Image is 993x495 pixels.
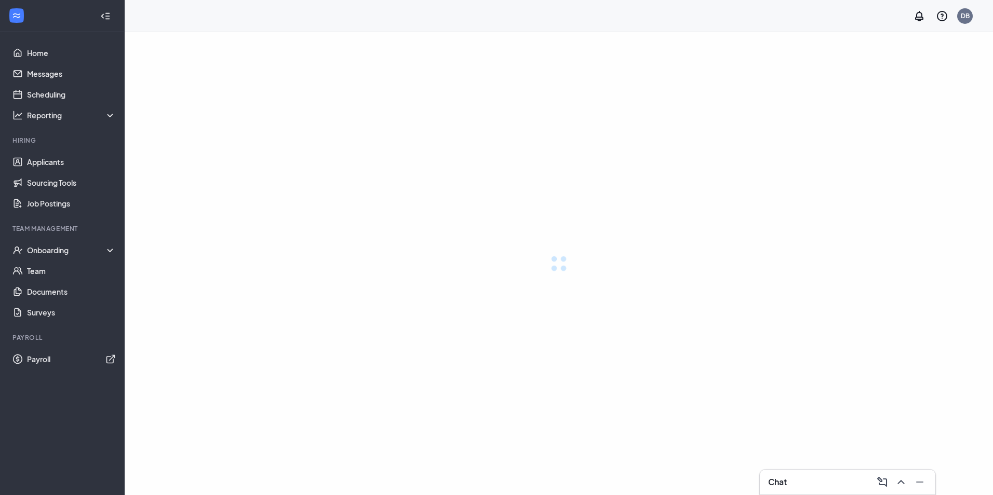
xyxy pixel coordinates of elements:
[12,110,23,120] svg: Analysis
[27,63,116,84] a: Messages
[12,245,23,255] svg: UserCheck
[895,476,907,488] svg: ChevronUp
[27,84,116,105] a: Scheduling
[12,333,114,342] div: Payroll
[936,10,948,22] svg: QuestionInfo
[961,11,970,20] div: DB
[12,136,114,145] div: Hiring
[27,172,116,193] a: Sourcing Tools
[27,260,116,281] a: Team
[27,43,116,63] a: Home
[27,349,116,369] a: PayrollExternalLink
[27,193,116,214] a: Job Postings
[12,224,114,233] div: Team Management
[910,474,927,490] button: Minimize
[27,110,116,120] div: Reporting
[100,11,111,21] svg: Collapse
[914,476,926,488] svg: Minimize
[27,302,116,323] a: Surveys
[892,474,908,490] button: ChevronUp
[11,10,22,21] svg: WorkstreamLogo
[27,281,116,302] a: Documents
[27,152,116,172] a: Applicants
[913,10,925,22] svg: Notifications
[873,474,890,490] button: ComposeMessage
[768,476,787,488] h3: Chat
[27,245,116,255] div: Onboarding
[876,476,889,488] svg: ComposeMessage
